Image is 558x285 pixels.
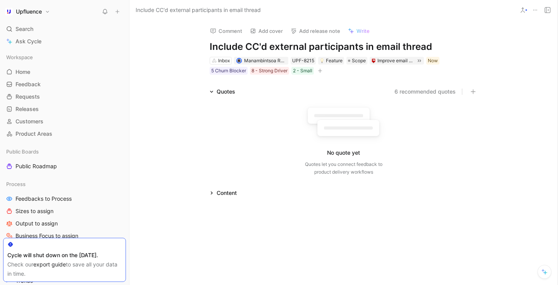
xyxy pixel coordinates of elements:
span: Feedback [15,80,41,88]
span: Manambintsoa RABETRANO [244,58,306,63]
div: Check our to save all your data in time. [7,260,122,278]
div: Feature [320,57,343,65]
a: Releases [3,103,126,115]
div: Search [3,23,126,35]
div: Improve email cc in copy management [377,57,414,65]
div: Scope [346,57,367,65]
span: Releases [15,105,39,113]
div: Content [217,188,237,198]
img: avatar [237,58,241,63]
div: Now [428,57,438,65]
span: Business Focus to assign [15,232,78,240]
div: Cycle will shut down on the [DATE]. [7,251,122,260]
a: Feedback [3,79,126,90]
span: Feedbacks to Process [15,195,72,203]
a: Product Areas [3,128,126,140]
span: Home [15,68,30,76]
a: export guide [33,261,66,268]
button: Add release note [287,26,344,36]
div: Process [3,178,126,190]
span: Include CC'd external participants in email thread [136,5,261,15]
span: Product Areas [15,130,52,138]
div: Quotes [217,87,235,96]
a: Feedbacks to Process [3,193,126,205]
a: Requests [3,91,126,102]
span: Scope [352,57,366,65]
span: Workspace [6,53,33,61]
img: 💡 [320,58,324,63]
button: Add cover [246,26,286,36]
button: 6 recommended quotes [394,87,456,96]
div: UPF-8215 [292,57,314,65]
button: Write [344,26,373,36]
div: Quotes [207,87,238,96]
span: Requests [15,93,40,101]
span: Process [6,180,26,188]
div: Quotes let you connect feedback to product delivery workflows [305,160,382,176]
div: Workspace [3,51,126,63]
img: 📮 [371,58,376,63]
div: 2 - Small [293,67,312,75]
div: Inbox [218,57,230,65]
h1: Include CC'd external participants in email thread [210,41,478,53]
span: Public Boards [6,148,39,155]
a: Output to assign [3,218,126,229]
div: 8 - Strong Driver [251,67,288,75]
span: Public Roadmap [15,162,57,170]
a: Business Focus to assign [3,230,126,242]
span: Output to assign [15,220,58,227]
div: Public Boards [3,146,126,157]
button: UpfluenceUpfluence [3,6,52,17]
a: Customers [3,116,126,127]
a: Sizes to assign [3,205,126,217]
a: Home [3,66,126,78]
div: 5 Churn Blocker [211,67,246,75]
div: Public BoardsPublic Roadmap [3,146,126,172]
div: No quote yet [327,148,360,157]
div: ProcessFeedbacks to ProcessSizes to assignOutput to assignBusiness Focus to assign [3,178,126,242]
span: Write [356,27,370,34]
span: Ask Cycle [15,37,41,46]
a: Ask Cycle [3,36,126,47]
button: Comment [207,26,246,36]
a: Public Roadmap [3,160,126,172]
h1: Upfluence [16,8,42,15]
span: Search [15,24,33,34]
img: Upfluence [5,8,13,15]
span: Sizes to assign [15,207,53,215]
div: Content [207,188,240,198]
span: Customers [15,118,43,125]
div: 💡Feature [318,57,344,65]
